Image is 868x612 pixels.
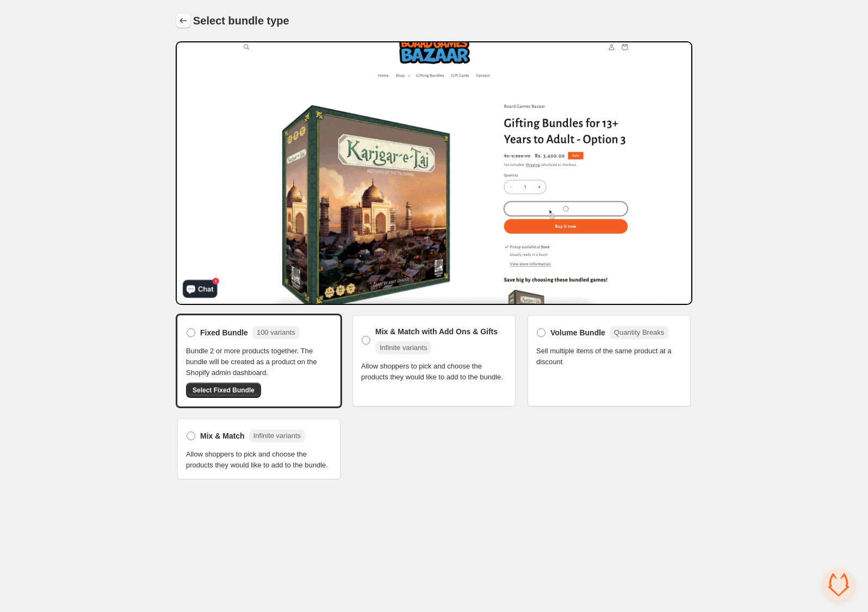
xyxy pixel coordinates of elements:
[193,14,289,27] h1: Select bundle type
[176,13,191,28] button: Back
[186,449,332,471] span: Allow shoppers to pick and choose the products they would like to add to the bundle.
[253,432,301,440] span: Infinite variants
[176,41,692,305] img: Bundle Preview
[361,361,507,383] span: Allow shoppers to pick and choose the products they would like to add to the bundle.
[186,383,261,398] button: Select Fixed Bundle
[822,569,855,601] a: Open chat
[614,328,665,336] span: Quantity Breaks
[257,328,295,336] span: 100 variants
[380,344,427,352] span: Infinite variants
[200,430,245,441] span: Mix & Match
[186,346,332,378] span: Bundle 2 or more products together. The bundle will be created as a product on the Shopify admin ...
[536,346,682,367] span: Sell multiple items of the same product at a discount
[550,327,605,338] span: Volume Bundle
[193,386,255,395] span: Select Fixed Bundle
[200,327,248,338] span: Fixed Bundle
[375,326,498,337] span: Mix & Match with Add Ons & Gifts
